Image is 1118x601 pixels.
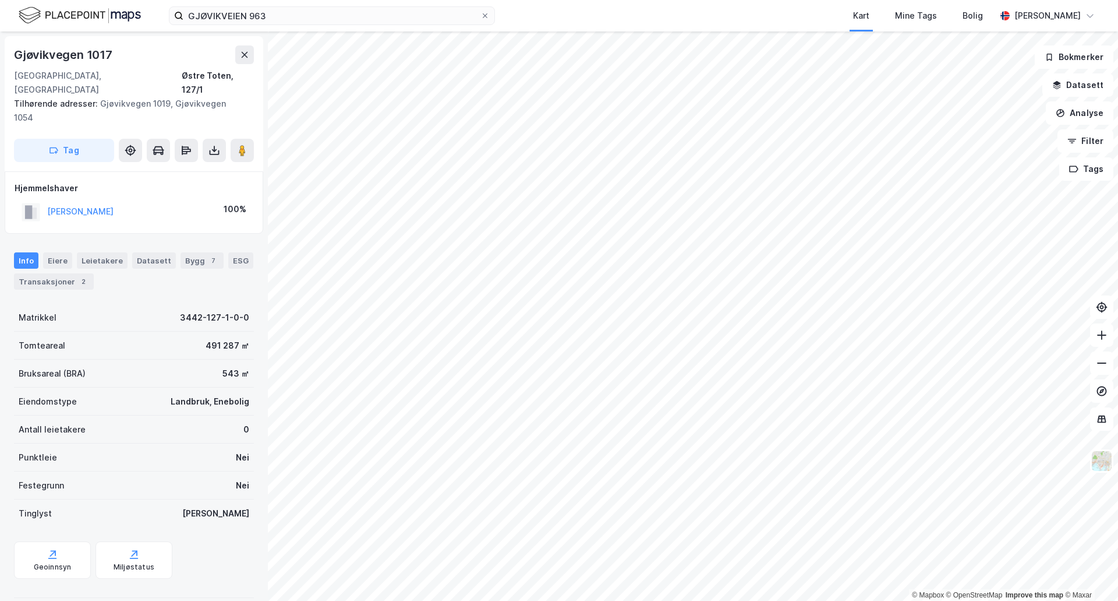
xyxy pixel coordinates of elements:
[182,69,254,97] div: Østre Toten, 127/1
[1042,73,1113,97] button: Datasett
[1091,450,1113,472] img: Z
[183,7,480,24] input: Søk på adresse, matrikkel, gårdeiere, leietakere eller personer
[132,252,176,269] div: Datasett
[206,339,249,353] div: 491 287 ㎡
[228,252,253,269] div: ESG
[1059,157,1113,181] button: Tags
[14,273,94,290] div: Transaksjoner
[1014,9,1081,23] div: [PERSON_NAME]
[1035,45,1113,69] button: Bokmerker
[77,252,128,269] div: Leietakere
[912,591,944,599] a: Mapbox
[19,395,77,409] div: Eiendomstype
[19,367,86,381] div: Bruksareal (BRA)
[19,423,86,437] div: Antall leietakere
[243,423,249,437] div: 0
[895,9,937,23] div: Mine Tags
[14,252,38,269] div: Info
[19,451,57,465] div: Punktleie
[1057,129,1113,153] button: Filter
[182,507,249,521] div: [PERSON_NAME]
[77,276,89,287] div: 2
[1060,545,1118,601] div: Kontrollprogram for chat
[853,9,869,23] div: Kart
[19,479,64,493] div: Festegrunn
[946,591,1003,599] a: OpenStreetMap
[1046,101,1113,125] button: Analyse
[1006,591,1063,599] a: Improve this map
[19,311,56,325] div: Matrikkel
[181,252,224,269] div: Bygg
[14,45,115,64] div: Gjøvikvegen 1017
[14,139,114,162] button: Tag
[14,69,182,97] div: [GEOGRAPHIC_DATA], [GEOGRAPHIC_DATA]
[224,202,246,216] div: 100%
[14,97,245,125] div: Gjøvikvegen 1019, Gjøvikvegen 1054
[19,5,141,26] img: logo.f888ab2527a4732fd821a326f86c7f29.svg
[14,99,100,108] span: Tilhørende adresser:
[236,451,249,465] div: Nei
[236,479,249,493] div: Nei
[15,181,253,195] div: Hjemmelshaver
[207,255,219,266] div: 7
[1060,545,1118,601] iframe: Chat Widget
[19,507,52,521] div: Tinglyst
[180,311,249,325] div: 3442-127-1-0-0
[34,563,72,572] div: Geoinnsyn
[963,9,983,23] div: Bolig
[171,395,249,409] div: Landbruk, Enebolig
[19,339,65,353] div: Tomteareal
[222,367,249,381] div: 543 ㎡
[114,563,154,572] div: Miljøstatus
[43,252,72,269] div: Eiere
